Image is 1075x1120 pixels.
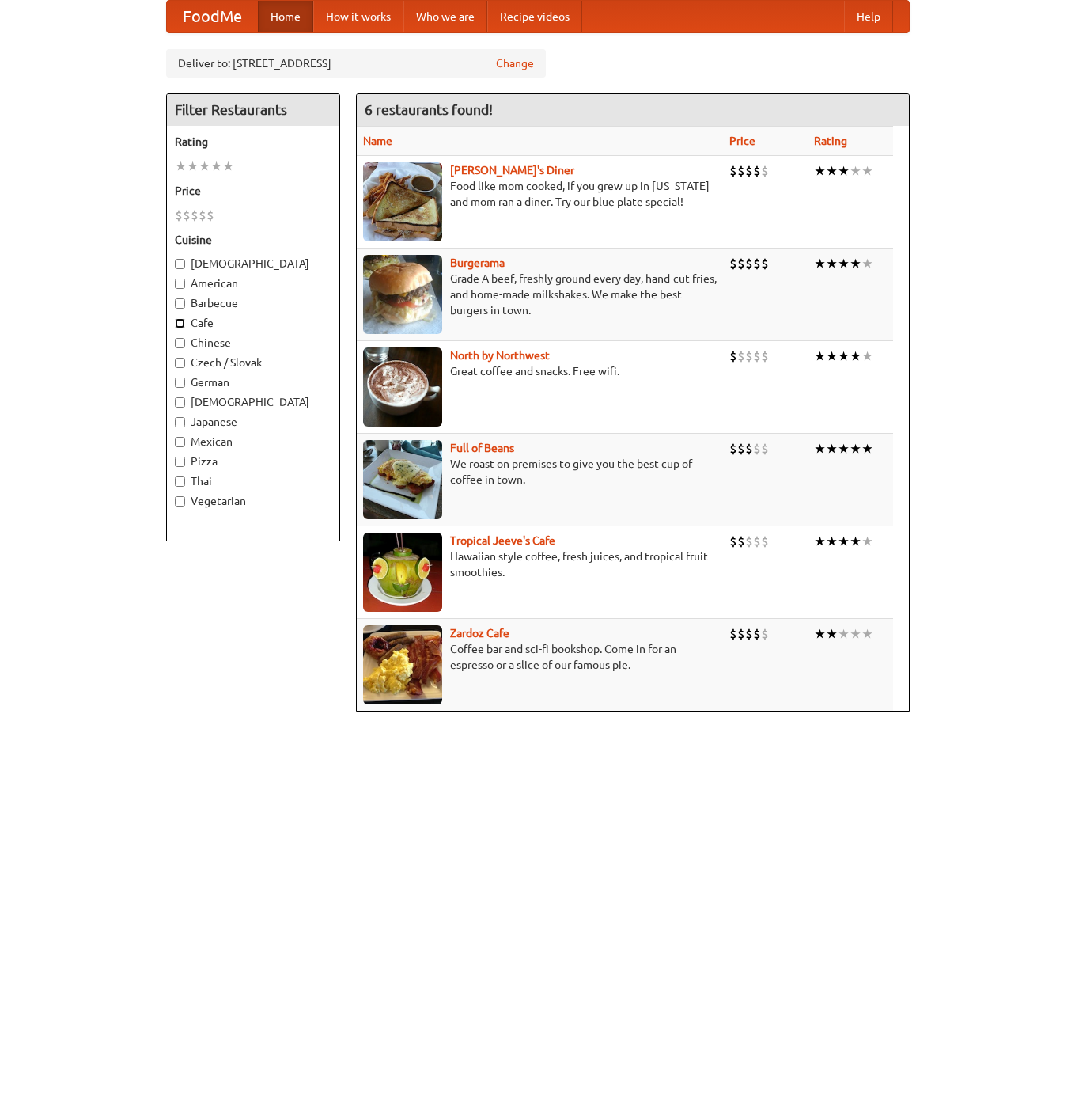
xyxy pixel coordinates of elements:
[861,625,873,643] li: ★
[199,158,210,175] li: ★
[175,434,331,450] label: Mexican
[753,255,761,272] li: $
[175,397,185,408] input: [DEMOGRAPHIC_DATA]
[729,162,737,180] li: $
[838,625,850,643] li: ★
[729,533,737,550] li: $
[191,207,199,224] li: $
[745,625,753,643] li: $
[363,641,717,673] p: Coffee bar and sci-fi bookshop. Come in for an espresso or a slice of our famous pie.
[167,94,339,126] h4: Filter Restaurants
[175,335,331,351] label: Chinese
[175,457,185,467] input: Pizza
[761,255,769,272] li: $
[850,440,861,457] li: ★
[814,162,826,180] li: ★
[838,533,850,550] li: ★
[838,162,850,180] li: ★
[850,533,861,550] li: ★
[175,496,185,507] input: Vegetarian
[175,279,185,289] input: American
[175,355,331,370] label: Czech / Slovak
[365,102,493,117] ng-pluralize: 6 restaurants found!
[187,158,199,175] li: ★
[175,358,185,368] input: Czech / Slovak
[861,162,873,180] li: ★
[729,135,755,147] a: Price
[363,347,442,427] img: north.jpg
[745,347,753,365] li: $
[814,255,826,272] li: ★
[737,533,745,550] li: $
[363,162,442,241] img: sallys.jpg
[737,440,745,457] li: $
[450,534,555,547] a: Tropical Jeeve's Cafe
[450,349,550,362] a: North by Northwest
[175,394,331,410] label: [DEMOGRAPHIC_DATA]
[861,255,873,272] li: ★
[814,625,826,643] li: ★
[175,493,331,509] label: Vegetarian
[753,533,761,550] li: $
[175,378,185,388] input: German
[826,255,838,272] li: ★
[210,158,222,175] li: ★
[737,255,745,272] li: $
[761,625,769,643] li: $
[496,55,534,71] a: Change
[363,135,392,147] a: Name
[729,255,737,272] li: $
[487,1,582,32] a: Recipe videos
[450,164,574,177] b: [PERSON_NAME]'s Diner
[745,162,753,180] li: $
[183,207,191,224] li: $
[363,363,717,379] p: Great coffee and snacks. Free wifi.
[729,347,737,365] li: $
[838,255,850,272] li: ★
[861,347,873,365] li: ★
[175,318,185,328] input: Cafe
[761,347,769,365] li: $
[450,256,505,269] a: Burgerama
[175,183,331,199] h5: Price
[175,158,187,175] li: ★
[175,207,183,224] li: $
[745,440,753,457] li: $
[814,533,826,550] li: ★
[175,454,331,469] label: Pizza
[363,271,717,318] p: Grade A beef, freshly ground every day, hand-cut fries, and home-made milkshakes. We make the bes...
[753,162,761,180] li: $
[838,347,850,365] li: ★
[761,162,769,180] li: $
[745,533,753,550] li: $
[761,533,769,550] li: $
[737,162,745,180] li: $
[844,1,893,32] a: Help
[850,162,861,180] li: ★
[861,533,873,550] li: ★
[850,255,861,272] li: ★
[363,533,442,612] img: jeeves.jpg
[450,442,514,454] a: Full of Beans
[450,627,509,640] a: Zardoz Cafe
[826,347,838,365] li: ★
[175,295,331,311] label: Barbecue
[838,440,850,457] li: ★
[167,1,258,32] a: FoodMe
[222,158,234,175] li: ★
[363,255,442,334] img: burgerama.jpg
[199,207,206,224] li: $
[761,440,769,457] li: $
[737,625,745,643] li: $
[403,1,487,32] a: Who we are
[729,625,737,643] li: $
[175,476,185,487] input: Thai
[363,456,717,488] p: We roast on premises to give you the best cup of coffee in town.
[753,625,761,643] li: $
[861,440,873,457] li: ★
[363,549,717,580] p: Hawaiian style coffee, fresh juices, and tropical fruit smoothies.
[737,347,745,365] li: $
